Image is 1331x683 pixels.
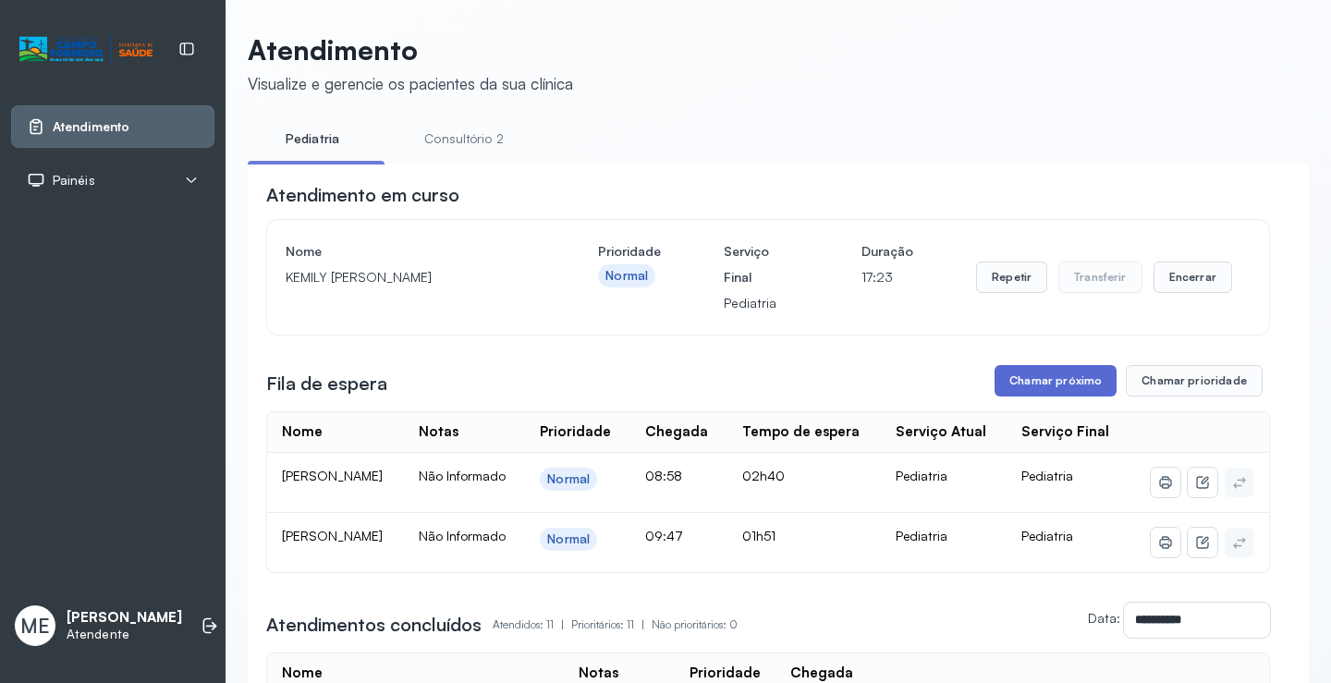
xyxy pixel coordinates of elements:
[286,264,535,290] p: KEMILY [PERSON_NAME]
[419,423,458,441] div: Notas
[605,268,648,284] div: Normal
[690,665,761,682] div: Prioridade
[561,617,564,631] span: |
[286,238,535,264] h4: Nome
[896,528,992,544] div: Pediatria
[579,665,618,682] div: Notas
[1021,423,1109,441] div: Serviço Final
[493,612,571,638] p: Atendidos: 11
[266,182,459,208] h3: Atendimento em curso
[1126,365,1263,396] button: Chamar prioridade
[248,33,573,67] p: Atendimento
[1058,262,1142,293] button: Transferir
[399,124,529,154] a: Consultório 2
[976,262,1047,293] button: Repetir
[861,238,913,264] h4: Duração
[896,468,992,484] div: Pediatria
[742,528,775,543] span: 01h51
[282,665,323,682] div: Nome
[645,528,683,543] span: 09:47
[53,119,129,135] span: Atendimento
[724,238,799,290] h4: Serviço Final
[19,34,153,65] img: Logotipo do estabelecimento
[1021,528,1073,543] span: Pediatria
[1088,610,1120,626] label: Data:
[547,471,590,487] div: Normal
[419,468,506,483] span: Não Informado
[67,609,182,627] p: [PERSON_NAME]
[540,423,611,441] div: Prioridade
[282,528,383,543] span: [PERSON_NAME]
[571,612,652,638] p: Prioritários: 11
[742,468,785,483] span: 02h40
[282,423,323,441] div: Nome
[266,612,482,638] h3: Atendimentos concluídos
[282,468,383,483] span: [PERSON_NAME]
[742,423,860,441] div: Tempo de espera
[652,612,738,638] p: Não prioritários: 0
[861,264,913,290] p: 17:23
[67,627,182,642] p: Atendente
[419,528,506,543] span: Não Informado
[1154,262,1232,293] button: Encerrar
[645,468,682,483] span: 08:58
[266,371,387,396] h3: Fila de espera
[641,617,644,631] span: |
[724,290,799,316] p: Pediatria
[248,124,377,154] a: Pediatria
[248,74,573,93] div: Visualize e gerencie os pacientes da sua clínica
[645,423,708,441] div: Chegada
[53,173,95,189] span: Painéis
[1021,468,1073,483] span: Pediatria
[790,665,853,682] div: Chegada
[896,423,986,441] div: Serviço Atual
[547,531,590,547] div: Normal
[598,238,661,264] h4: Prioridade
[995,365,1117,396] button: Chamar próximo
[27,117,199,136] a: Atendimento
